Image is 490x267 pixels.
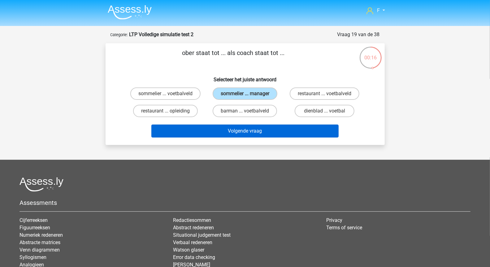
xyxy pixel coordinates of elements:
[20,217,48,223] a: Cijferreeksen
[326,217,342,223] a: Privacy
[173,232,231,238] a: Situational judgement test
[173,254,215,260] a: Error data checking
[213,105,277,117] label: barman ... voetbalveld
[290,87,359,100] label: restaurant ... voetbalveld
[20,239,60,245] a: Abstracte matrices
[213,87,277,100] label: sommelier ... manager
[151,125,339,138] button: Volgende vraag
[173,247,204,253] a: Watson glaser
[20,177,63,192] img: Assessly logo
[173,239,212,245] a: Verbaal redeneren
[115,72,375,83] h6: Selecteer het juiste antwoord
[295,105,354,117] label: dienblad ... voetbal
[111,32,128,37] small: Categorie:
[130,87,201,100] label: sommelier ... voetbalveld
[20,247,60,253] a: Venn diagrammen
[20,232,63,238] a: Numeriek redeneren
[115,48,352,67] p: ober staat tot ... als coach staat tot ...
[20,225,50,231] a: Figuurreeksen
[337,31,380,38] div: Vraag 19 van de 38
[377,7,380,13] span: F
[108,5,152,19] img: Assessly
[173,225,214,231] a: Abstract redeneren
[133,105,198,117] label: restaurant ... opleiding
[359,46,382,61] div: 00:16
[364,7,387,14] a: F
[129,32,194,37] strong: LTP Volledige simulatie test 2
[326,225,362,231] a: Terms of service
[20,199,470,206] h5: Assessments
[20,254,46,260] a: Syllogismen
[173,217,211,223] a: Redactiesommen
